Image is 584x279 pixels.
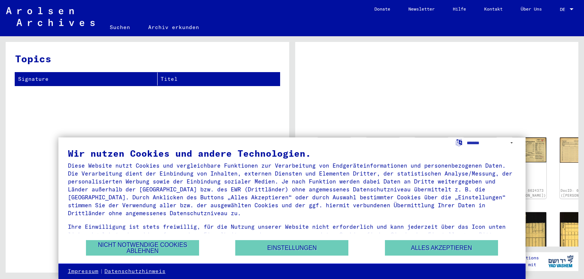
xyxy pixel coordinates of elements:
[15,51,279,66] h3: Topics
[104,268,166,275] a: Datenschutzhinweis
[455,139,463,146] label: Sprache auswählen
[68,149,516,158] div: Wir nutzen Cookies und andere Technologien.
[15,72,158,86] th: Signature
[547,252,575,271] img: yv_logo.png
[158,72,279,86] th: Titel
[101,18,139,36] a: Suchen
[68,223,516,247] div: Ihre Einwilligung ist stets freiwillig, für die Nutzung unserer Website nicht erforderlich und ka...
[68,268,98,275] a: Impressum
[560,7,568,12] span: DE
[86,240,199,256] button: Nicht notwendige Cookies ablehnen
[385,240,498,256] button: Alles akzeptieren
[511,212,546,256] img: 001.jpg
[235,240,348,256] button: Einstellungen
[512,188,546,198] a: DocID: 6624373 ([PERSON_NAME])
[467,137,516,148] select: Sprache auswählen
[511,137,546,163] img: 001.jpg
[68,162,516,217] div: Diese Website nutzt Cookies und vergleichbare Funktionen zur Verarbeitung von Endgeräteinformatio...
[139,18,208,36] a: Archiv erkunden
[6,7,95,26] img: Arolsen_neg.svg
